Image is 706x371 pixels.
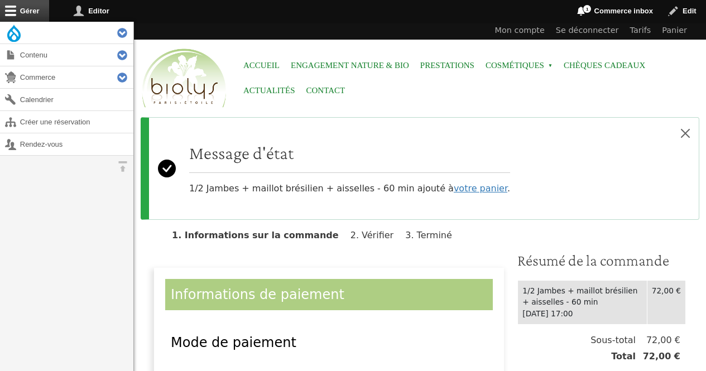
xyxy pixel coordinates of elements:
[350,230,402,240] li: Vérifier
[189,142,510,195] div: 1/2 Jambes + maillot brésilien + aisselles - 60 min ajouté à .
[243,78,295,103] a: Actualités
[306,78,345,103] a: Contact
[291,53,409,78] a: Engagement Nature & Bio
[647,280,685,324] td: 72,00 €
[590,334,636,347] span: Sous-total
[243,53,280,78] a: Accueil
[134,22,706,117] header: Entête du site
[564,53,645,78] a: Chèques cadeaux
[522,285,642,308] div: 1/2 Jambes + maillot brésilien + aisselles - 60 min
[172,230,348,240] li: Informations sur la commande
[171,287,344,302] span: Informations de paiement
[522,309,573,318] time: [DATE] 17:00
[189,142,510,163] h2: Message d'état
[486,53,553,78] span: Cosmétiques
[672,118,699,149] button: Close
[158,127,176,210] svg: Success:
[405,230,461,240] li: Terminé
[420,53,474,78] a: Prestations
[611,350,636,363] span: Total
[517,251,686,270] h3: Résumé de la commande
[489,22,550,40] a: Mon compte
[636,350,680,363] span: 72,00 €
[550,22,625,40] a: Se déconnecter
[656,22,693,40] a: Panier
[141,117,699,220] div: Message d'état
[636,334,680,347] span: 72,00 €
[112,156,133,177] button: Orientation horizontale
[548,64,553,68] span: »
[454,183,507,194] a: votre panier
[171,335,296,350] span: Mode de paiement
[625,22,657,40] a: Tarifs
[583,4,592,13] span: 1
[140,47,229,110] img: Accueil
